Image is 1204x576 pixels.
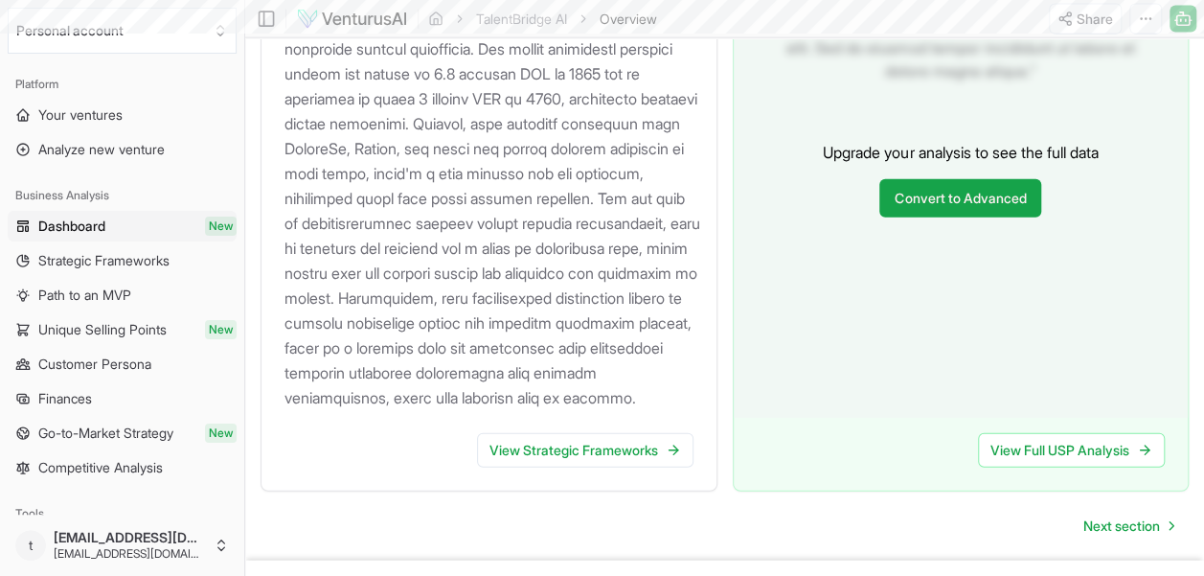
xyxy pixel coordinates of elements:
span: New [205,217,237,236]
a: Strategic Frameworks [8,245,237,276]
span: Finances [38,389,92,408]
a: Go to next page [1068,507,1189,545]
span: New [205,424,237,443]
div: Tools [8,498,237,529]
a: DashboardNew [8,211,237,242]
span: Path to an MVP [38,286,131,305]
a: Convert to Advanced [879,179,1041,218]
a: Your ventures [8,100,237,130]
div: Platform [8,69,237,100]
nav: pagination [1068,507,1189,545]
span: t [15,530,46,561]
span: [EMAIL_ADDRESS][DOMAIN_NAME] [54,546,206,562]
span: Unique Selling Points [38,320,167,339]
a: Path to an MVP [8,280,237,311]
span: Dashboard [38,217,105,236]
span: Strategic Frameworks [38,251,170,270]
div: Business Analysis [8,180,237,211]
a: View Full USP Analysis [978,433,1165,468]
span: Customer Persona [38,355,151,374]
span: Competitive Analysis [38,458,163,477]
a: Analyze new venture [8,134,237,165]
span: Analyze new venture [38,140,165,159]
button: t[EMAIL_ADDRESS][DOMAIN_NAME][EMAIL_ADDRESS][DOMAIN_NAME] [8,522,237,568]
p: Upgrade your analysis to see the full data [823,141,1098,164]
span: Go-to-Market Strategy [38,424,173,443]
span: Your ventures [38,105,123,125]
a: Unique Selling PointsNew [8,314,237,345]
span: [EMAIL_ADDRESS][DOMAIN_NAME] [54,529,206,546]
span: Next section [1083,517,1160,536]
a: Go-to-Market StrategyNew [8,418,237,449]
a: Customer Persona [8,349,237,380]
a: View Strategic Frameworks [477,433,693,468]
a: Competitive Analysis [8,452,237,483]
a: Finances [8,383,237,414]
span: New [205,320,237,339]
